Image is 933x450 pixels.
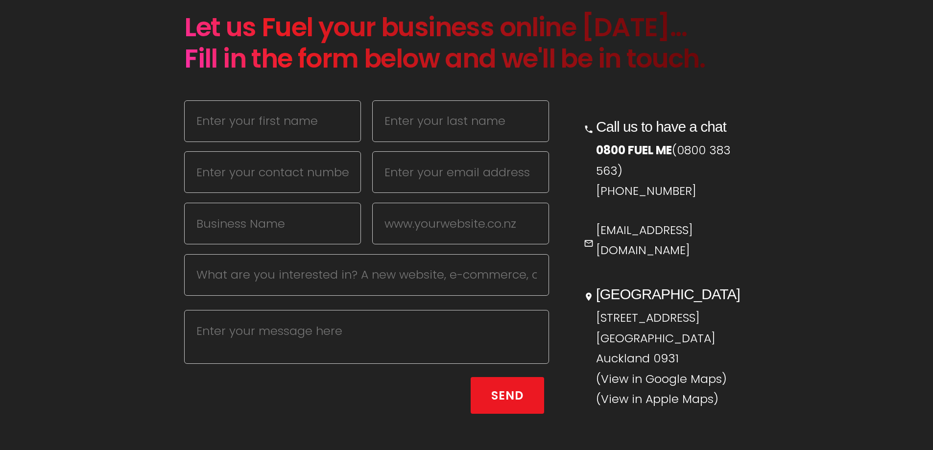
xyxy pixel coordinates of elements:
[184,203,360,244] input: Business Name
[471,377,544,414] button: Send
[596,285,740,303] h5: [GEOGRAPHIC_DATA]
[596,142,672,158] strong: 0800 FUEL ME
[596,371,727,387] a: (View in Google Maps)
[596,118,726,136] h5: Call us to have a chat
[596,142,731,179] a: 0800 FUEL ME(0800 383 563)
[596,222,693,259] a: [EMAIL_ADDRESS][DOMAIN_NAME]
[184,151,360,193] input: Enter your contact number
[596,391,718,407] a: (View in Apple Maps)
[372,100,549,142] input: Enter your last name
[184,254,549,296] input: What are you interested in? A new website, e-commerce, conversions etc
[596,308,749,409] p: [STREET_ADDRESS] [GEOGRAPHIC_DATA] Auckland 0931
[596,183,696,199] a: [PHONE_NUMBER]
[372,203,549,244] input: www.yourwebsite.co.nz
[184,100,360,142] input: Enter your first name
[184,12,705,74] h2: Let us Fuel your business online [DATE]... Fill in the form below and we'll be in touch.
[372,151,549,193] input: Enter your email address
